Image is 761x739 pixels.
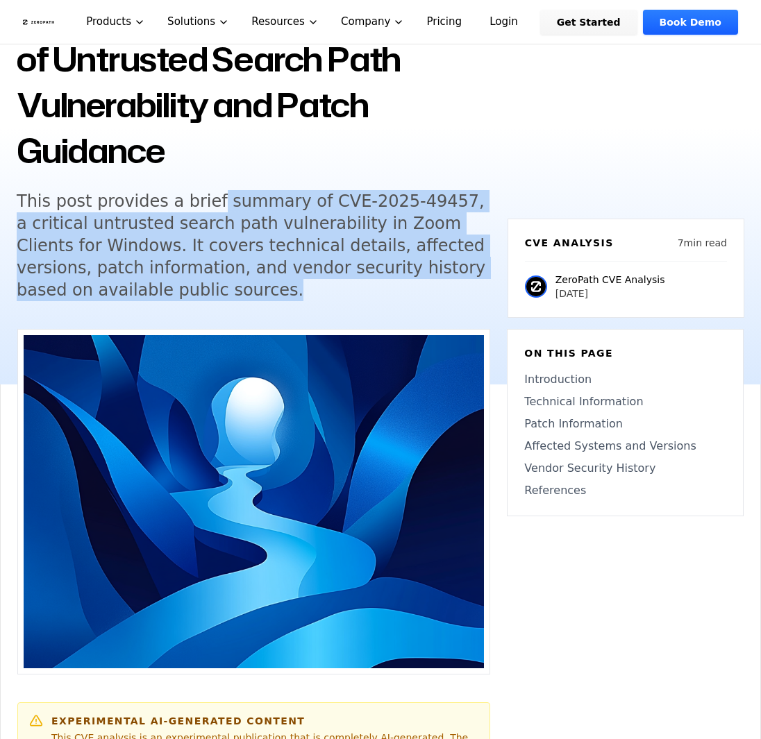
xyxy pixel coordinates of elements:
p: [DATE] [555,287,665,300]
h6: Experimental AI-Generated Content [51,714,478,728]
a: Technical Information [524,393,726,410]
h6: CVE Analysis [525,236,614,250]
h5: This post provides a brief summary of CVE-2025-49457, a critical untrusted search path vulnerabil... [17,190,491,301]
a: Patch Information [524,416,726,432]
a: Introduction [524,371,726,388]
p: ZeroPath CVE Analysis [555,273,665,287]
a: References [524,482,726,499]
a: Get Started [540,10,637,35]
img: Zoom Windows Client CVE-2025-49457: Brief Summary of Untrusted Search Path Vulnerability and Patc... [24,335,484,668]
a: Book Demo [643,10,738,35]
a: Login [473,10,535,35]
p: 7 min read [678,236,727,250]
a: Vendor Security History [524,460,726,477]
img: ZeroPath CVE Analysis [525,275,547,298]
a: Affected Systems and Versions [524,438,726,455]
h6: On this page [524,346,726,360]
